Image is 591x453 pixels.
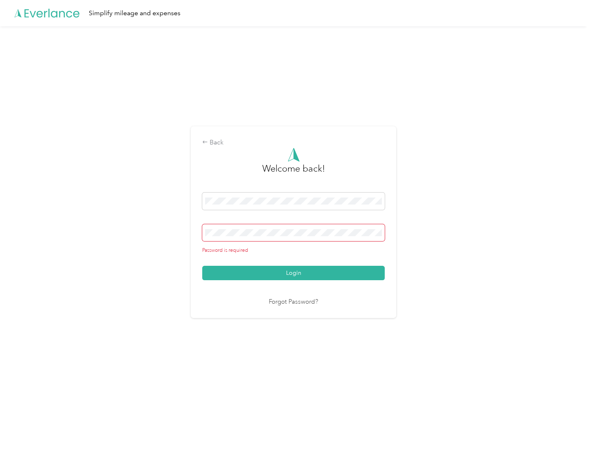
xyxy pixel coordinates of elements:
div: Simplify mileage and expenses [89,8,180,19]
a: Forgot Password? [269,297,318,307]
div: Back [202,138,385,148]
button: Login [202,266,385,280]
div: Password is required [202,247,385,254]
h3: greeting [262,162,325,184]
